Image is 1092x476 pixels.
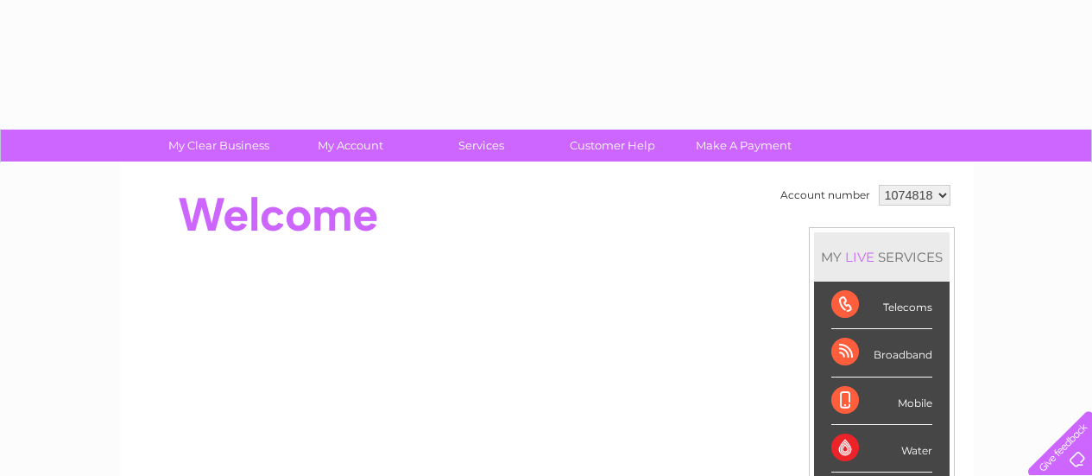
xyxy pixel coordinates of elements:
a: My Account [279,130,421,162]
a: My Clear Business [148,130,290,162]
div: LIVE [842,249,878,265]
a: Make A Payment [672,130,815,162]
div: Telecoms [831,282,932,329]
div: Water [831,425,932,473]
div: Broadband [831,329,932,377]
a: Services [410,130,552,162]
div: MY SERVICES [814,232,950,282]
a: Customer Help [541,130,684,162]
div: Mobile [831,378,932,425]
td: Account number [776,181,874,210]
